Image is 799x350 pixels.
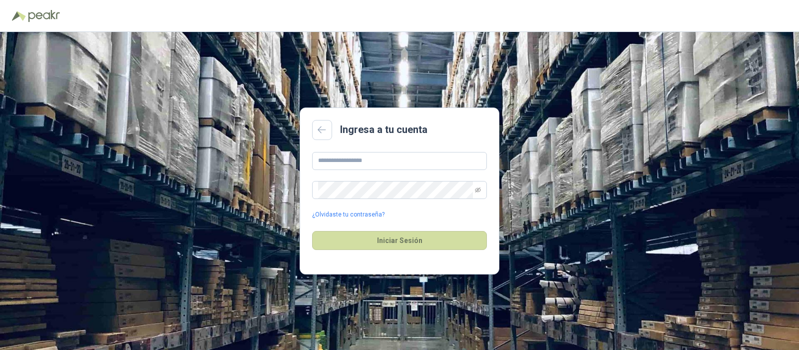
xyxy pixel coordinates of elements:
[12,11,26,21] img: Logo
[312,231,487,250] button: Iniciar Sesión
[340,122,427,137] h2: Ingresa a tu cuenta
[28,10,60,22] img: Peakr
[312,210,385,219] a: ¿Olvidaste tu contraseña?
[475,187,481,193] span: eye-invisible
